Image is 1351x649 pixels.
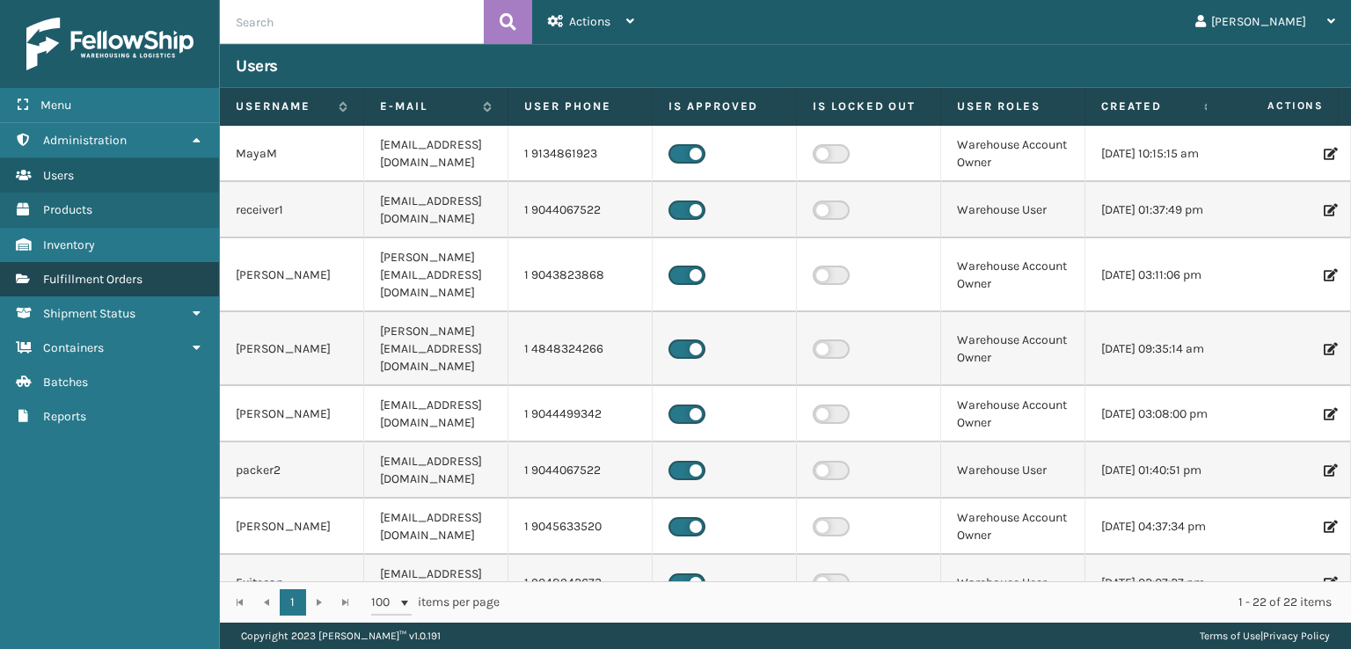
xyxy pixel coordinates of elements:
[941,312,1085,386] td: Warehouse Account Owner
[957,98,1069,114] label: User Roles
[236,98,330,114] label: Username
[364,442,508,499] td: [EMAIL_ADDRESS][DOMAIN_NAME]
[40,98,71,113] span: Menu
[43,202,92,217] span: Products
[1324,269,1334,281] i: Edit
[941,555,1085,611] td: Warehouse User
[1200,630,1260,642] a: Terms of Use
[364,126,508,182] td: [EMAIL_ADDRESS][DOMAIN_NAME]
[569,14,610,29] span: Actions
[1212,91,1334,120] span: Actions
[43,306,135,321] span: Shipment Status
[941,499,1085,555] td: Warehouse Account Owner
[813,98,924,114] label: Is Locked Out
[43,340,104,355] span: Containers
[941,238,1085,312] td: Warehouse Account Owner
[1200,623,1330,649] div: |
[1324,148,1334,160] i: Edit
[220,238,364,312] td: [PERSON_NAME]
[941,182,1085,238] td: Warehouse User
[364,499,508,555] td: [EMAIL_ADDRESS][DOMAIN_NAME]
[524,98,636,114] label: User phone
[364,555,508,611] td: [EMAIL_ADDRESS][DOMAIN_NAME]
[1324,577,1334,589] i: Edit
[508,126,653,182] td: 1 9134861923
[364,386,508,442] td: [EMAIL_ADDRESS][DOMAIN_NAME]
[508,555,653,611] td: 1 9048942673
[1085,499,1230,555] td: [DATE] 04:37:34 pm
[1101,98,1195,114] label: Created
[508,182,653,238] td: 1 9044067522
[524,594,1332,611] div: 1 - 22 of 22 items
[43,409,86,424] span: Reports
[220,555,364,611] td: Exitscan
[43,375,88,390] span: Batches
[43,133,127,148] span: Administration
[941,442,1085,499] td: Warehouse User
[1085,182,1230,238] td: [DATE] 01:37:49 pm
[508,499,653,555] td: 1 9045633520
[941,126,1085,182] td: Warehouse Account Owner
[364,312,508,386] td: [PERSON_NAME][EMAIL_ADDRESS][DOMAIN_NAME]
[1324,343,1334,355] i: Edit
[220,386,364,442] td: [PERSON_NAME]
[364,182,508,238] td: [EMAIL_ADDRESS][DOMAIN_NAME]
[1263,630,1330,642] a: Privacy Policy
[508,386,653,442] td: 1 9044499342
[1085,386,1230,442] td: [DATE] 03:08:00 pm
[43,168,74,183] span: Users
[668,98,780,114] label: Is Approved
[43,272,142,287] span: Fulfillment Orders
[43,237,95,252] span: Inventory
[508,312,653,386] td: 1 4848324266
[280,589,306,616] a: 1
[364,238,508,312] td: [PERSON_NAME][EMAIL_ADDRESS][DOMAIN_NAME]
[220,182,364,238] td: receiver1
[1085,555,1230,611] td: [DATE] 02:07:27 pm
[1324,204,1334,216] i: Edit
[1085,312,1230,386] td: [DATE] 09:35:14 am
[371,589,500,616] span: items per page
[1085,238,1230,312] td: [DATE] 03:11:06 pm
[941,386,1085,442] td: Warehouse Account Owner
[508,442,653,499] td: 1 9044067522
[220,442,364,499] td: packer2
[220,499,364,555] td: [PERSON_NAME]
[1324,521,1334,533] i: Edit
[220,312,364,386] td: [PERSON_NAME]
[220,126,364,182] td: MayaM
[241,623,441,649] p: Copyright 2023 [PERSON_NAME]™ v 1.0.191
[1085,442,1230,499] td: [DATE] 01:40:51 pm
[508,238,653,312] td: 1 9043823868
[380,98,474,114] label: E-mail
[1324,408,1334,420] i: Edit
[26,18,194,70] img: logo
[1324,464,1334,477] i: Edit
[371,594,398,611] span: 100
[236,55,278,77] h3: Users
[1085,126,1230,182] td: [DATE] 10:15:15 am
